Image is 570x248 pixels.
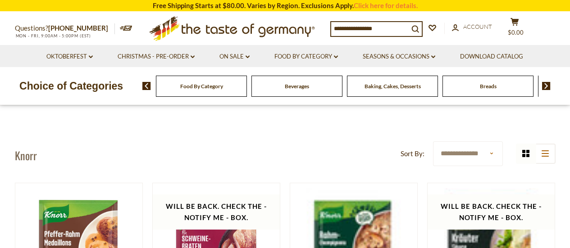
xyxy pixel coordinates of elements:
[118,52,195,62] a: Christmas - PRE-ORDER
[15,23,115,34] p: Questions?
[363,52,435,62] a: Seasons & Occasions
[142,82,151,90] img: previous arrow
[463,23,492,30] span: Account
[219,52,250,62] a: On Sale
[274,52,338,62] a: Food By Category
[15,149,37,162] h1: Knorr
[452,22,492,32] a: Account
[460,52,523,62] a: Download Catalog
[480,83,497,90] a: Breads
[508,29,524,36] span: $0.00
[401,148,424,159] label: Sort By:
[48,24,108,32] a: [PHONE_NUMBER]
[15,33,91,38] span: MON - FRI, 9:00AM - 5:00PM (EST)
[542,82,551,90] img: next arrow
[502,18,529,40] button: $0.00
[180,83,223,90] a: Food By Category
[46,52,93,62] a: Oktoberfest
[354,1,418,9] a: Click here for details.
[285,83,309,90] a: Beverages
[365,83,421,90] a: Baking, Cakes, Desserts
